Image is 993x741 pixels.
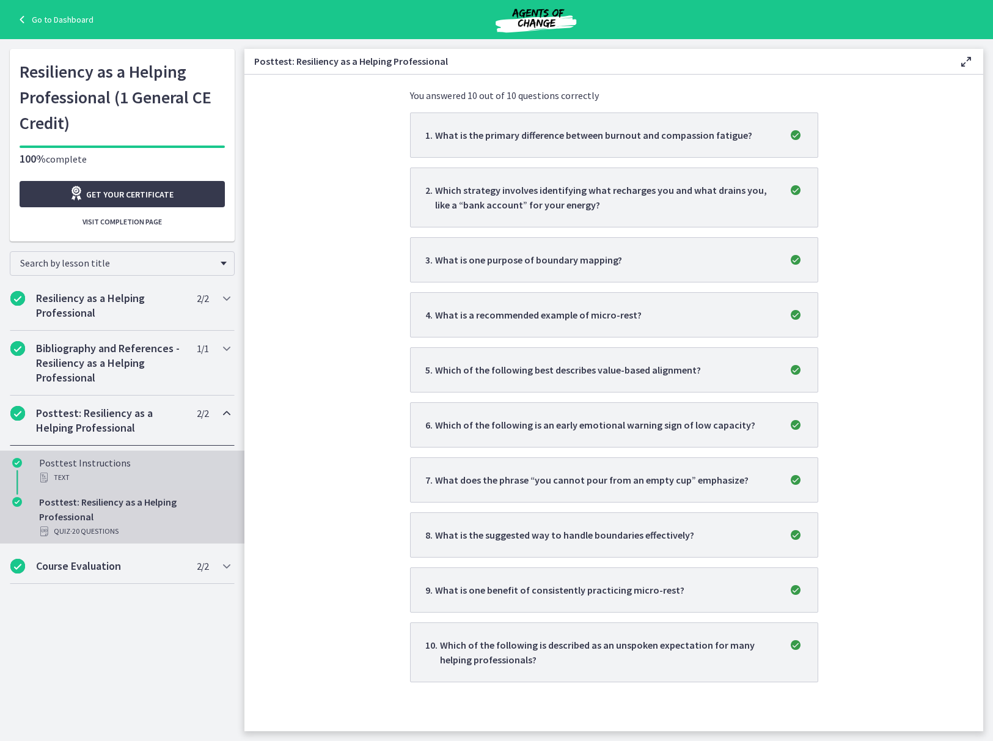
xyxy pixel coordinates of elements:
span: 2 / 2 [197,559,208,573]
span: 7 . [425,473,435,487]
i: Completed [10,341,25,356]
i: correct [788,473,803,487]
a: Get your certificate [20,181,225,207]
div: Which of the following best describes value-based alignment? [435,363,701,377]
span: 2 / 2 [197,291,208,306]
span: 3 . [425,253,435,267]
h2: Bibliography and References - Resiliency as a Helping Professional [36,341,185,385]
span: 2 / 2 [197,406,208,421]
div: Which strategy involves identifying what recharges you and what drains you, like a “bank account”... [435,183,774,212]
i: correct [788,183,803,197]
div: What is one purpose of boundary mapping? [435,253,622,267]
i: Completed [10,559,25,573]
i: correct [788,128,803,142]
h2: Posttest: Resiliency as a Helping Professional [36,406,185,435]
i: correct [788,308,803,322]
i: correct [788,418,803,432]
span: 6 . [425,418,435,432]
span: 8 . [425,528,435,542]
h2: Course Evaluation [36,559,185,573]
a: Go to Dashboard [15,12,93,27]
span: 9 . [425,583,435,597]
span: 100% [20,152,46,166]
div: Search by lesson title [10,251,235,276]
p: complete [20,152,225,166]
span: · 20 Questions [70,524,119,539]
span: 10 . [425,638,440,667]
i: Completed [12,497,22,507]
span: 5 . [425,363,435,377]
div: What is the primary difference between burnout and compassion fatigue? [435,128,752,142]
i: correct [788,363,803,377]
div: Quiz [39,524,230,539]
i: correct [788,528,803,542]
h3: Posttest: Resiliency as a Helping Professional [254,54,939,68]
span: Get your certificate [86,187,174,202]
h2: Resiliency as a Helping Professional [36,291,185,320]
h1: Resiliency as a Helping Professional (1 General CE Credit) [20,59,225,136]
div: Posttest Instructions [39,455,230,485]
div: Which of the following is described as an unspoken expectation for many helping professionals? [440,638,774,667]
div: Which of the following is an early emotional warning sign of low capacity? [435,418,755,432]
i: correct [788,253,803,267]
i: Completed [10,406,25,421]
span: 1 . [425,128,435,142]
div: What is the suggested way to handle boundaries effectively? [435,528,694,542]
span: 4 . [425,308,435,322]
span: Search by lesson title [20,257,214,269]
button: Visit completion page [20,212,225,232]
span: Visit completion page [82,217,162,227]
span: 2 . [425,183,435,212]
i: Completed [12,458,22,468]
div: What does the phrase “you cannot pour from an empty cup” emphasize? [435,473,749,487]
i: correct [788,638,803,652]
img: Agents of Change [463,5,609,34]
div: Posttest: Resiliency as a Helping Professional [39,495,230,539]
div: What is one benefit of consistently practicing micro-rest? [435,583,684,597]
div: What is a recommended example of micro-rest? [435,308,642,322]
span: 1 / 1 [197,341,208,356]
i: Opens in a new window [69,186,86,201]
i: Completed [10,291,25,306]
i: correct [788,583,803,597]
p: You answered 10 out of 10 questions correctly [410,88,818,103]
div: Text [39,470,230,485]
